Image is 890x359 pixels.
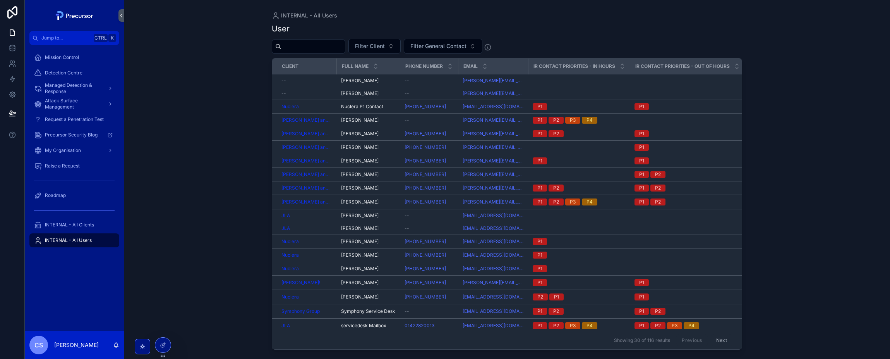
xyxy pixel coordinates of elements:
a: [PERSON_NAME][EMAIL_ADDRESS][PERSON_NAME][DOMAIN_NAME] [463,199,523,205]
a: -- [405,212,453,219]
a: [PERSON_NAME] and Sons [281,117,332,123]
span: [PERSON_NAME] and Sons [281,185,332,191]
a: -- [405,308,453,314]
a: P1P2 [533,308,625,315]
div: P1 [537,308,542,315]
div: P1 [639,157,644,164]
a: Managed Detection & Response [29,81,119,95]
a: [PHONE_NUMBER] [405,252,453,258]
a: P1 [634,103,740,110]
a: P1P2P3P4 [533,322,625,329]
span: IR Contact Priorities - In Hours [533,63,615,69]
div: P1 [639,322,644,329]
span: Filter General Contact [410,42,466,50]
div: P1 [639,103,644,110]
a: [EMAIL_ADDRESS][DOMAIN_NAME] [463,266,523,272]
a: Nuclera [281,252,332,258]
span: [PERSON_NAME] [341,266,379,272]
span: Precursor Security Blog [45,132,98,138]
a: [EMAIL_ADDRESS][DOMAIN_NAME] [463,252,523,258]
a: P1P2P3P4 [533,117,625,124]
a: [EMAIL_ADDRESS][DOMAIN_NAME] [463,104,523,110]
a: [PERSON_NAME] [341,212,395,219]
a: Roadmap [29,188,119,202]
a: Nuclera [281,252,299,258]
div: P1 [537,252,542,259]
a: [EMAIL_ADDRESS][DOMAIN_NAME] [463,225,523,231]
a: [PERSON_NAME][EMAIL_ADDRESS][PERSON_NAME][DOMAIN_NAME] [463,185,523,191]
a: P1 [634,130,740,137]
span: INTERNAL - All Clients [45,222,94,228]
a: Nuclera [281,294,332,300]
a: JLA [281,212,290,219]
a: JLA [281,323,290,329]
div: P1 [537,157,542,164]
a: JLA [281,212,332,219]
a: [PERSON_NAME] [341,78,395,84]
a: JLA [281,225,332,231]
a: [PHONE_NUMBER] [405,199,453,205]
a: P1P2P3P4 [533,198,625,205]
span: Client [282,63,298,69]
span: Roadmap [45,192,66,198]
span: [PERSON_NAME] [341,294,379,300]
a: [PERSON_NAME] [341,158,395,164]
span: [PERSON_NAME] and Sons [281,199,332,205]
span: servicedesk Mailbox [341,323,386,329]
img: App logo [53,9,96,22]
a: INTERNAL - All Users [29,233,119,247]
div: P2 [655,308,661,315]
span: Request a Penetration Test [45,116,104,123]
a: [PERSON_NAME] [341,90,395,97]
h1: User [272,23,290,34]
a: P1 [533,238,625,245]
a: [PERSON_NAME][EMAIL_ADDRESS][DOMAIN_NAME] [463,158,523,164]
span: -- [405,212,409,219]
a: Symphony Group [281,308,332,314]
span: Filter Client [355,42,385,50]
a: P1P2P3P4 [634,322,740,329]
span: INTERNAL - All Users [281,12,337,19]
a: [PHONE_NUMBER] [405,131,446,137]
div: P2 [655,198,661,205]
a: P1P2 [634,171,740,178]
a: [PERSON_NAME][EMAIL_ADDRESS][PERSON_NAME][DOMAIN_NAME] [463,117,523,123]
a: INTERNAL - All Clients [29,218,119,232]
a: JLA [281,225,290,231]
a: [EMAIL_ADDRESS][DOMAIN_NAME] [463,294,523,300]
span: Raise a Request [45,163,80,169]
span: Nuclera [281,238,299,245]
div: P3 [570,322,576,329]
a: [PERSON_NAME] [341,117,395,123]
div: P1 [537,185,542,192]
a: [PHONE_NUMBER] [405,158,453,164]
p: [PERSON_NAME] [54,341,99,349]
a: 01422820013 [405,323,434,329]
div: P1 [639,144,644,151]
div: P2 [553,198,559,205]
a: Nuclera [281,238,332,245]
span: [PERSON_NAME] [341,212,379,219]
a: P1 [634,157,740,164]
span: Nuclera [281,266,299,272]
a: [PHONE_NUMBER] [405,104,453,110]
a: Nuclera [281,266,332,272]
a: [PERSON_NAME] [341,131,395,137]
span: -- [281,90,286,97]
a: [PHONE_NUMBER] [405,280,446,286]
div: P2 [553,322,559,329]
a: [PERSON_NAME] and Sons [281,144,332,150]
a: [PERSON_NAME][EMAIL_ADDRESS][PERSON_NAME][DOMAIN_NAME] [463,78,523,84]
div: P2 [537,293,543,300]
a: [PERSON_NAME] [341,199,395,205]
span: CS [34,340,43,350]
a: P1P2 [634,185,740,192]
div: P1 [537,265,542,272]
a: Raise a Request [29,159,119,173]
span: [PERSON_NAME] and Sons [281,131,332,137]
